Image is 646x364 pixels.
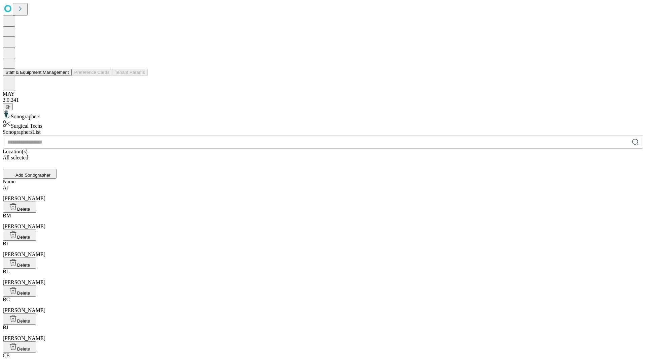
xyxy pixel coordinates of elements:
[5,104,10,109] span: @
[3,325,8,330] span: BJ
[3,110,643,120] div: Sonographers
[17,318,30,324] span: Delete
[3,353,9,358] span: CE
[3,325,643,341] div: [PERSON_NAME]
[3,103,13,110] button: @
[3,213,643,230] div: [PERSON_NAME]
[3,285,36,297] button: Delete
[3,185,9,190] span: AJ
[3,97,643,103] div: 2.0.241
[17,235,30,240] span: Delete
[17,346,30,352] span: Delete
[3,129,643,135] div: Sonographers List
[3,297,643,313] div: [PERSON_NAME]
[3,341,36,353] button: Delete
[17,207,30,212] span: Delete
[3,213,11,218] span: BM
[3,241,643,257] div: [PERSON_NAME]
[3,155,643,161] div: All selected
[112,69,148,76] button: Tenant Params
[3,120,643,129] div: Surgical Techs
[3,91,643,97] div: MAY
[17,263,30,268] span: Delete
[3,230,36,241] button: Delete
[15,173,50,178] span: Add Sonographer
[3,179,643,185] div: Name
[3,241,8,246] span: BI
[3,69,72,76] button: Staff & Equipment Management
[3,149,28,154] span: Location(s)
[3,257,36,269] button: Delete
[3,169,57,179] button: Add Sonographer
[3,185,643,202] div: [PERSON_NAME]
[3,297,10,302] span: BC
[3,269,643,285] div: [PERSON_NAME]
[3,202,36,213] button: Delete
[17,291,30,296] span: Delete
[72,69,112,76] button: Preference Cards
[3,269,9,274] span: BL
[3,313,36,325] button: Delete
